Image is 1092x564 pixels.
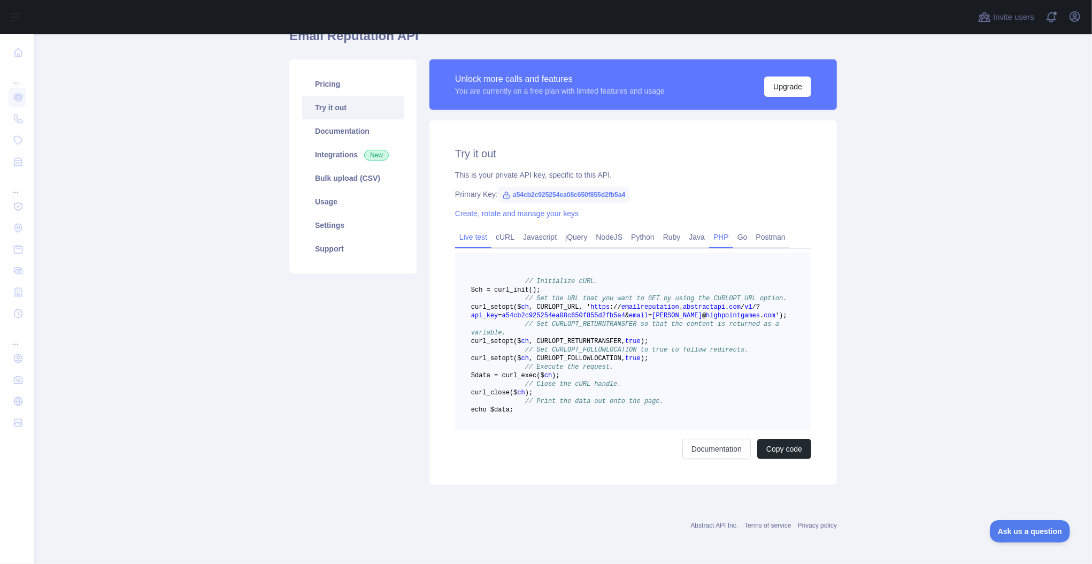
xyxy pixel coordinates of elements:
span: / [741,303,744,311]
a: NodeJS [591,228,627,246]
span: curl [471,389,487,397]
span: ) [641,338,644,345]
span: _init() [510,286,536,294]
span: / [752,303,756,311]
span: Invite users [993,11,1034,24]
span: ; [644,355,648,362]
div: Primary Key: [455,189,811,200]
a: Go [733,228,752,246]
span: curl [471,338,487,345]
a: Integrations New [302,143,404,166]
a: Support [302,237,404,261]
span: true [625,338,641,345]
span: _setopt($ [487,338,521,345]
a: Postman [752,228,790,246]
span: _setopt($ [487,303,521,311]
span: // Set CURLOPT_FOLLOWLOCATION to true to follow redirects. [525,346,749,354]
a: Create, rotate and manage your keys [455,209,579,218]
span: v1 [744,303,752,311]
span: // Close the cURL handle. [525,380,621,388]
span: ) [552,372,556,379]
span: // Initialize cURL. [525,278,598,285]
div: ... [9,64,26,86]
div: Unlock more calls and features [455,73,665,86]
a: Bulk upload (CSV) [302,166,404,190]
a: Privacy policy [798,522,837,529]
button: Upgrade [764,77,811,97]
span: // Print the data out onto the page. [525,398,664,405]
h1: Email Reputation API [289,27,837,53]
span: _exec($ [517,372,544,379]
span: ) [641,355,644,362]
a: Documentation [682,439,751,459]
a: jQuery [561,228,591,246]
span: curl [471,303,487,311]
a: Terms of service [744,522,791,529]
span: , CURLOPT_FOLLOWLOCATION, [529,355,625,362]
span: email [629,312,648,319]
div: You are currently on a free plan with limited features and usage [455,86,665,96]
span: true [625,355,641,362]
span: _setopt($ [487,355,521,362]
span: highpointgames [706,312,760,319]
span: [PERSON_NAME] [652,312,702,319]
div: ... [9,325,26,347]
span: _close($ [487,389,518,397]
span: ch [521,355,529,362]
span: $ch = curl [471,286,510,294]
span: & [625,312,629,319]
span: // Set the URL that you want to GET by using the CURLOPT_URL option. [525,295,787,302]
span: / [618,303,621,311]
span: ') [775,312,783,319]
span: // Set CURLOPT_RETURNTRANSFER so that the content is returned as a variable. [471,321,783,337]
div: ... [9,173,26,195]
span: ; [644,338,648,345]
button: Invite users [976,9,1036,26]
span: / [613,303,617,311]
span: , CURLOPT_RETURNTRANSFER, [529,338,625,345]
a: cURL [491,228,519,246]
div: This is your private API key, specific to this API. [455,170,811,180]
span: curl [471,355,487,362]
span: ? [756,303,760,311]
span: a54cb2c925254ea08c650f855d2fb5a4 [498,187,629,203]
span: New [364,150,389,161]
span: ch [544,372,552,379]
span: @ [702,312,706,319]
span: com [729,303,741,311]
a: Abstract API Inc. [691,522,739,529]
iframe: Toggle Customer Support [990,520,1071,543]
span: abstractapi [683,303,725,311]
span: emailreputation [621,303,679,311]
span: a54cb2c925254ea08c650f855d2fb5a4 [502,312,625,319]
span: // Execute the request. [525,363,614,371]
span: echo $data; [471,406,513,414]
span: ch [521,338,529,345]
a: Javascript [519,228,561,246]
a: Pricing [302,72,404,96]
a: PHP [709,228,733,246]
span: https [590,303,610,311]
span: = [498,312,502,319]
span: = [648,312,652,319]
span: ; [529,389,533,397]
span: com [764,312,775,319]
a: Settings [302,214,404,237]
span: . [679,303,683,311]
span: ch [521,303,529,311]
span: ; [536,286,540,294]
a: Live test [455,228,491,246]
span: ; [556,372,559,379]
a: Usage [302,190,404,214]
h2: Try it out [455,146,811,161]
span: ) [525,389,529,397]
a: Try it out [302,96,404,119]
a: Python [627,228,659,246]
a: Java [685,228,710,246]
span: : [610,303,613,311]
span: , CURLOPT_URL, ' [529,303,590,311]
span: ch [517,389,525,397]
span: . [760,312,764,319]
span: ; [783,312,787,319]
a: Documentation [302,119,404,143]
